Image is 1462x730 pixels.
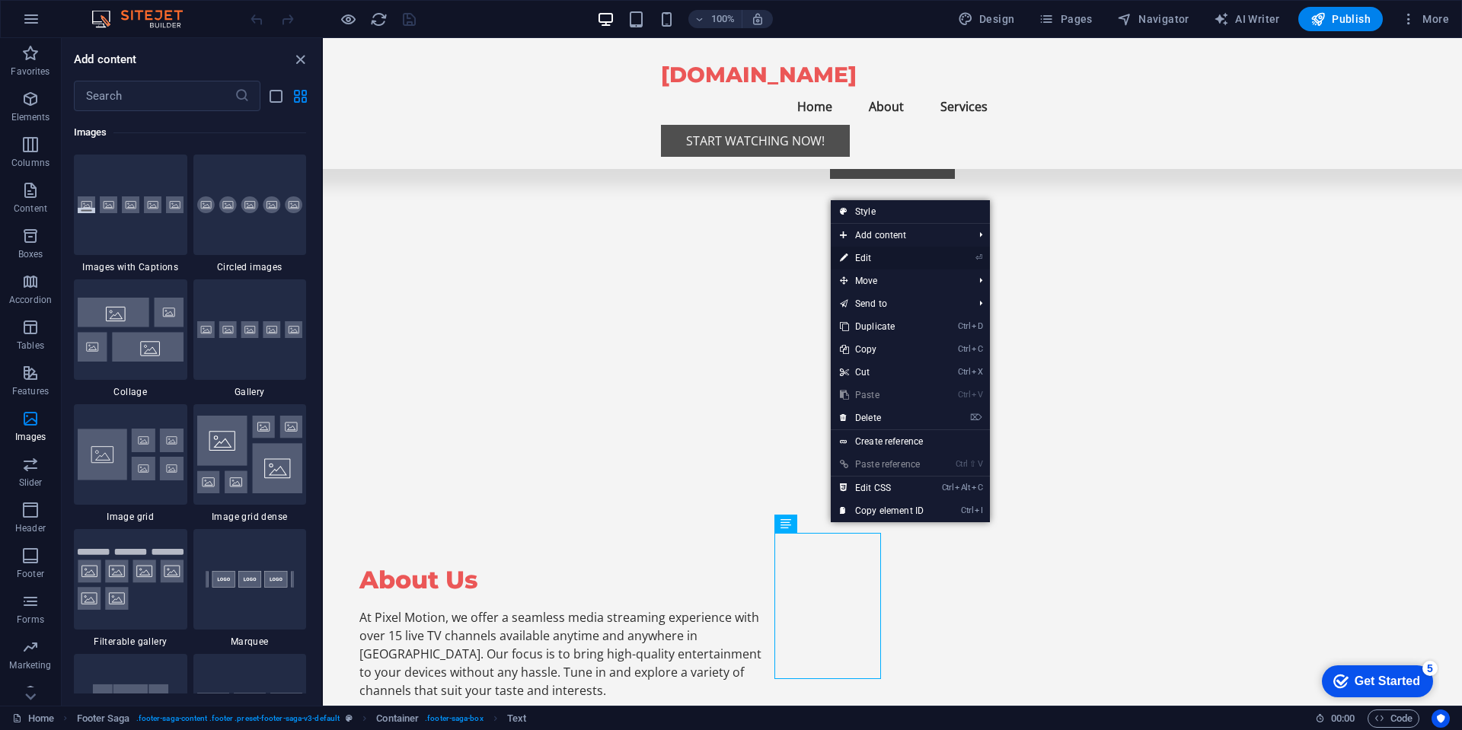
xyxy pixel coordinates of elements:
[958,390,970,400] i: Ctrl
[831,499,933,522] a: CtrlICopy element ID
[78,298,184,361] img: collage.svg
[1310,11,1371,27] span: Publish
[1432,709,1450,728] button: Usercentrics
[15,522,46,534] p: Header
[952,7,1021,31] button: Design
[15,431,46,443] p: Images
[17,614,44,626] p: Forms
[88,10,202,28] img: Editor Logo
[11,65,49,78] p: Favorites
[78,549,184,610] img: gallery-filterable.svg
[1298,7,1383,31] button: Publish
[78,196,184,214] img: images-with-captions.svg
[77,709,527,728] nav: breadcrumb
[12,385,49,397] p: Features
[831,338,933,361] a: CtrlCCopy
[1374,709,1413,728] span: Code
[9,294,52,306] p: Accordion
[74,636,187,648] span: Filterable gallery
[831,292,967,315] a: Send to
[197,321,303,339] img: gallery.svg
[136,709,340,728] span: . footer-saga-content .footer .preset-footer-saga-v3-default
[1033,7,1098,31] button: Pages
[14,202,47,215] p: Content
[17,568,44,580] p: Footer
[952,7,1021,31] div: Design (Ctrl+Alt+Y)
[1111,7,1195,31] button: Navigator
[197,693,303,716] img: image-series.svg
[197,544,303,614] img: marquee.svg
[688,10,742,28] button: 100%
[193,636,307,648] span: Marquee
[74,50,137,69] h6: Add content
[197,196,303,214] img: images-circled.svg
[831,247,933,269] a: ⏎Edit
[958,321,970,331] i: Ctrl
[74,155,187,273] div: Images with Captions
[831,361,933,384] a: CtrlXCut
[970,413,982,422] i: ⌦
[267,87,285,105] button: list-view
[74,529,187,648] div: Filterable gallery
[376,709,419,728] span: Click to select. Double-click to edit
[1208,7,1286,31] button: AI Writer
[346,714,353,722] i: This element is a customizable preset
[193,261,307,273] span: Circled images
[74,386,187,398] span: Collage
[831,224,967,247] span: Add content
[1401,11,1449,27] span: More
[193,511,307,523] span: Image grid dense
[831,315,933,338] a: CtrlDDuplicate
[74,511,187,523] span: Image grid
[193,404,307,523] div: Image grid dense
[12,8,123,40] div: Get Started 5 items remaining, 0% complete
[1395,7,1455,31] button: More
[197,416,303,493] img: image-grid-dense.svg
[831,406,933,429] a: ⌦Delete
[113,3,128,18] div: 5
[975,253,982,263] i: ⏎
[11,111,50,123] p: Elements
[972,483,982,493] i: C
[955,483,970,493] i: Alt
[74,404,187,523] div: Image grid
[1039,11,1092,27] span: Pages
[339,10,357,28] button: Click here to leave preview mode and continue editing
[972,321,982,331] i: D
[193,529,307,648] div: Marquee
[18,248,43,260] p: Boxes
[831,477,933,499] a: CtrlAltCEdit CSS
[831,430,990,453] a: Create reference
[942,483,954,493] i: Ctrl
[74,279,187,398] div: Collage
[11,157,49,169] p: Columns
[1315,709,1355,728] h6: Session time
[1331,709,1355,728] span: 00 00
[831,269,967,292] span: Move
[1368,709,1419,728] button: Code
[74,261,187,273] span: Images with Captions
[77,709,130,728] span: Click to select. Double-click to edit
[17,339,44,352] p: Tables
[78,429,184,480] img: image-grid.svg
[958,344,970,354] i: Ctrl
[291,87,309,105] button: grid-view
[369,10,388,28] button: reload
[972,390,982,400] i: V
[19,477,43,489] p: Slider
[9,659,51,671] p: Marketing
[193,279,307,398] div: Gallery
[193,386,307,398] span: Gallery
[74,123,306,142] h6: Images
[958,367,970,377] i: Ctrl
[1117,11,1189,27] span: Navigator
[972,367,982,377] i: X
[12,709,54,728] a: Click to cancel selection. Double-click to open Pages
[370,11,388,28] i: Reload page
[291,50,309,69] button: close panel
[961,505,973,515] i: Ctrl
[831,453,933,476] a: Ctrl⇧VPaste reference
[507,709,526,728] span: Click to select. Double-click to edit
[969,459,976,469] i: ⇧
[425,709,484,728] span: . footer-saga-box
